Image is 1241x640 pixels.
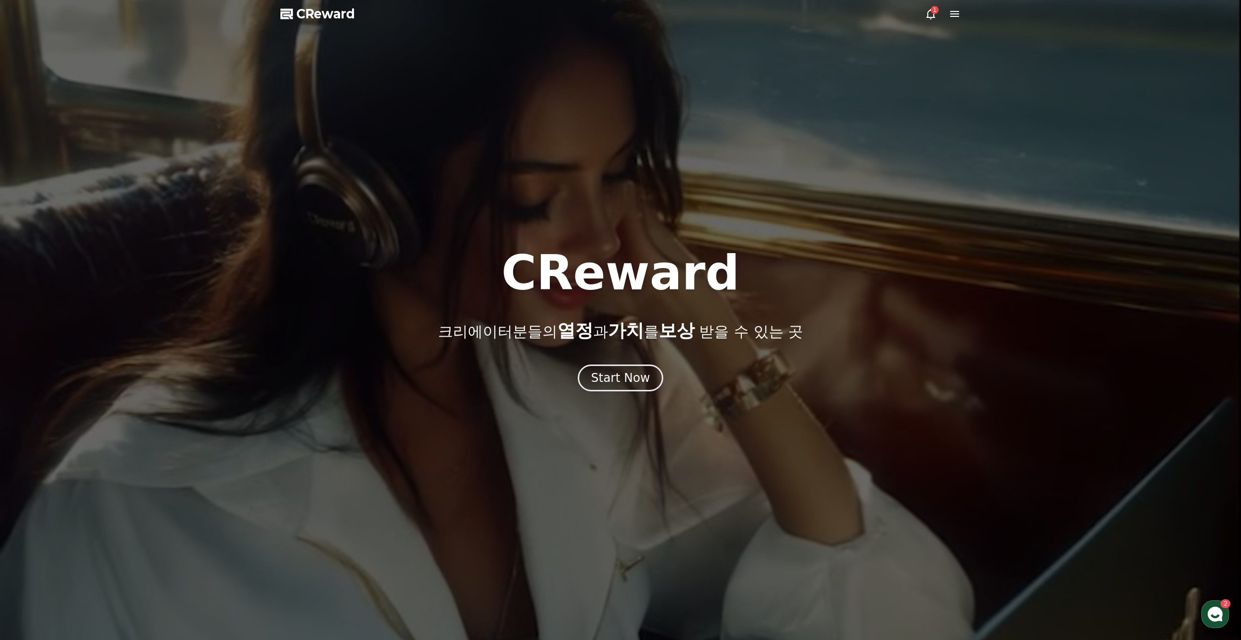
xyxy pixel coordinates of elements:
[31,330,37,338] span: 홈
[931,6,939,14] div: 1
[608,320,644,341] span: 가치
[591,370,650,386] div: Start Now
[280,6,355,22] a: CReward
[578,365,664,391] button: Start Now
[128,315,191,340] a: 설정
[925,8,937,20] a: 1
[3,315,66,340] a: 홈
[659,320,695,341] span: 보상
[91,331,103,339] span: 대화
[578,374,664,384] a: Start Now
[154,330,166,338] span: 설정
[296,6,355,22] span: CReward
[101,315,104,323] span: 2
[501,249,739,297] h1: CReward
[557,320,593,341] span: 열정
[438,321,803,341] p: 크리에이터분들의 과 를 받을 수 있는 곳
[66,315,128,340] a: 2대화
